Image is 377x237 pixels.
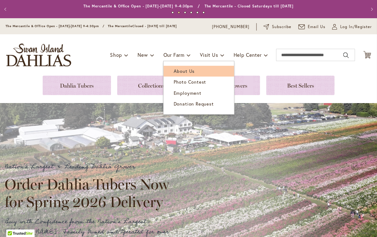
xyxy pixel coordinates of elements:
[212,24,249,30] a: [PHONE_NUMBER]
[5,176,175,210] h2: Order Dahlia Tubers Now for Spring 2026 Delivery
[263,24,291,30] a: Subscribe
[190,11,192,14] button: 4 of 6
[83,4,294,8] a: The Mercantile & Office Open - [DATE]-[DATE] 9-4:30pm / The Mercantile - Closed Saturdays till [D...
[163,52,184,58] span: Our Farm
[178,11,180,14] button: 2 of 6
[138,52,148,58] span: New
[340,24,371,30] span: Log In/Register
[172,11,174,14] button: 1 of 6
[365,3,377,15] button: Next
[5,162,175,172] p: Nation's Largest & Leading Dahlia Grower
[6,24,132,28] span: The Mercantile & Office Open - [DATE]-[DATE] 9-4:30pm / The Mercantile
[202,11,205,14] button: 6 of 6
[332,24,371,30] a: Log In/Register
[173,79,206,85] span: Photo Contest
[308,24,325,30] span: Email Us
[184,11,186,14] button: 3 of 6
[173,101,214,107] span: Donation Request
[233,52,261,58] span: Help Center
[132,24,177,28] span: Closed - [DATE] till [DATE]
[196,11,198,14] button: 5 of 6
[298,24,325,30] a: Email Us
[173,68,194,74] span: About Us
[272,24,291,30] span: Subscribe
[6,44,71,66] a: store logo
[173,90,201,96] span: Employment
[200,52,218,58] span: Visit Us
[110,52,122,58] span: Shop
